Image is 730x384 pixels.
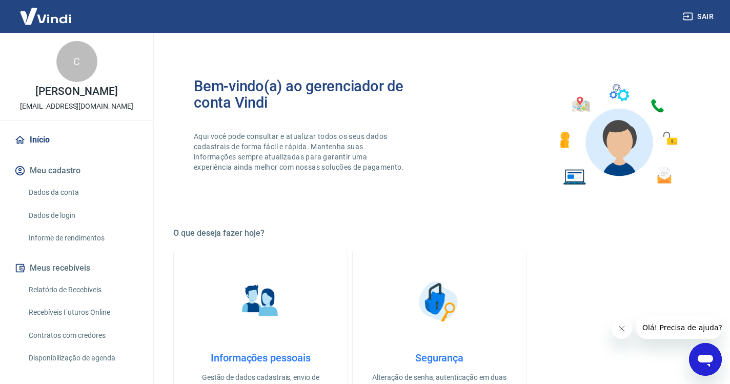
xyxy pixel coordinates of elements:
p: Aqui você pode consultar e atualizar todos os seus dados cadastrais de forma fácil e rápida. Mant... [194,131,406,172]
h5: O que deseja fazer hoje? [173,228,705,238]
img: Imagem de um avatar masculino com diversos icones exemplificando as funcionalidades do gerenciado... [551,78,685,191]
iframe: Mensagem da empresa [636,316,722,339]
a: Disponibilização de agenda [25,348,141,369]
div: C [56,41,97,82]
img: Vindi [12,1,79,32]
button: Meus recebíveis [12,257,141,279]
p: [PERSON_NAME] [35,86,117,97]
span: Olá! Precisa de ajuda? [6,7,86,15]
a: Dados da conta [25,182,141,203]
a: Início [12,129,141,151]
img: Segurança [414,276,465,327]
h2: Bem-vindo(a) ao gerenciador de conta Vindi [194,78,439,111]
h4: Informações pessoais [190,352,331,364]
a: Contratos com credores [25,325,141,346]
iframe: Fechar mensagem [612,318,632,339]
a: Informe de rendimentos [25,228,141,249]
h4: Segurança [369,352,510,364]
button: Sair [681,7,718,26]
a: Dados de login [25,205,141,226]
p: [EMAIL_ADDRESS][DOMAIN_NAME] [20,101,133,112]
a: Relatório de Recebíveis [25,279,141,300]
iframe: Botão para abrir a janela de mensagens [689,343,722,376]
button: Meu cadastro [12,159,141,182]
a: Recebíveis Futuros Online [25,302,141,323]
img: Informações pessoais [235,276,286,327]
